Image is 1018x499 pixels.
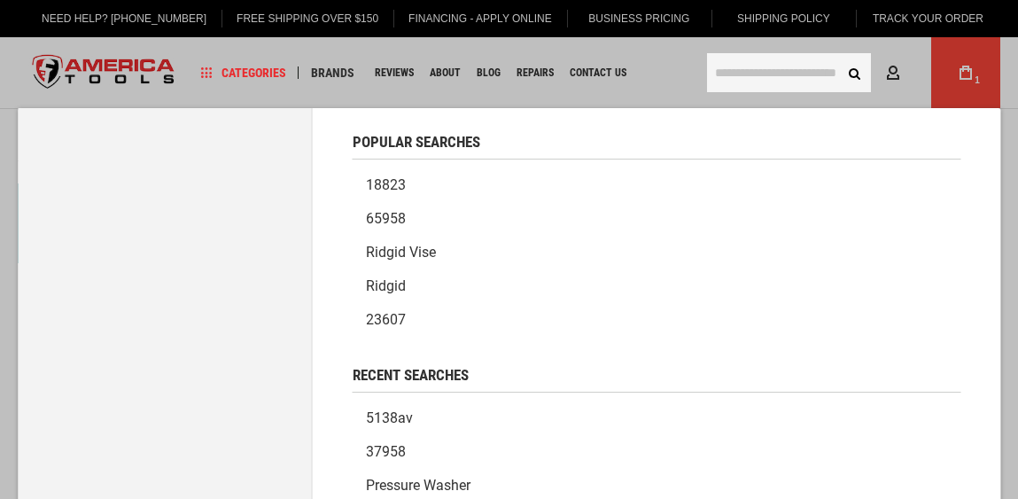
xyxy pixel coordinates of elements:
[353,303,960,337] a: 23607
[353,435,960,469] a: 37958
[353,236,960,269] a: Ridgid vise
[353,402,960,435] a: 5138av
[353,269,960,303] a: Ridgid
[311,66,354,79] span: Brands
[353,368,469,383] span: Recent Searches
[353,135,480,150] span: Popular Searches
[353,168,960,202] a: 18823
[201,66,286,79] span: Categories
[353,202,960,236] a: 65958
[303,61,362,85] a: Brands
[837,56,871,90] button: Search
[193,61,294,85] a: Categories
